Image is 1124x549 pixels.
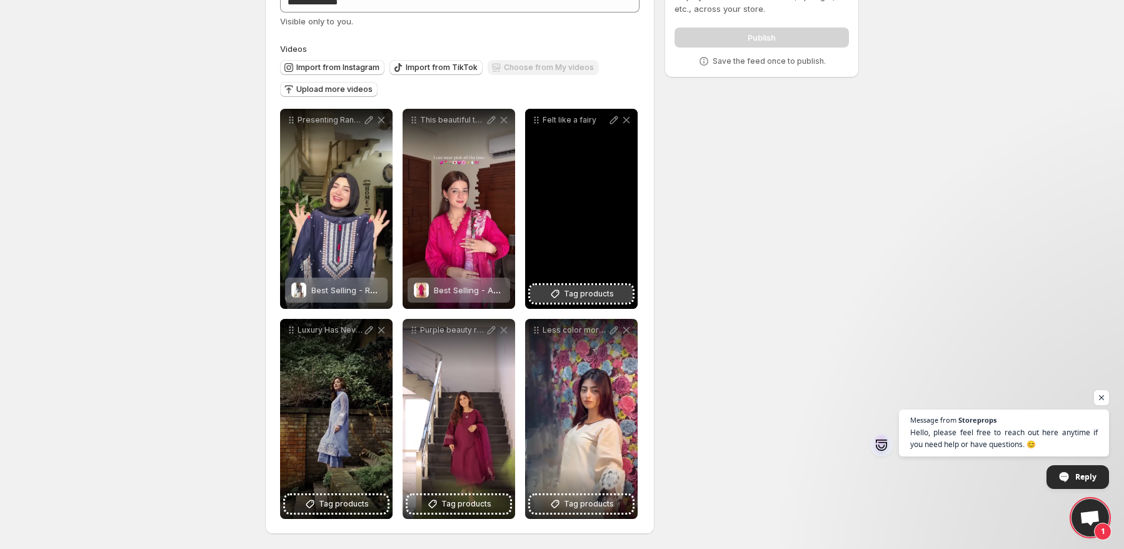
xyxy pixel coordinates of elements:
[564,498,614,510] span: Tag products
[403,109,515,309] div: This beautiful three piece outfit is from safooraBest Selling - Aster 3Pc- Embroidered DressBest ...
[280,319,393,519] div: Luxury Has Never Been More Affordable Introduce our new 3 piece luxury full embroidered fairy glo...
[403,319,515,519] div: Purple beauty readytowear stitchdress 3pcsdress safoorapakistan safooraclothing summersale 50offT...
[296,63,379,73] span: Import from Instagram
[543,325,608,335] p: Less color more class Unveil timeless charm with our embroidered 3-piece ghazal dress
[280,16,353,26] span: Visible only to you.
[319,498,369,510] span: Tag products
[543,115,608,125] p: Felt like a fairy
[389,60,483,75] button: Import from TikTok
[420,325,485,335] p: Purple beauty readytowear stitchdress 3pcsdress safoorapakistan safooraclothing summersale 50off
[525,319,638,519] div: Less color more class Unveil timeless charm with our embroidered 3-piece ghazal dressTag products
[1094,523,1111,540] span: 1
[406,63,478,73] span: Import from TikTok
[434,285,606,295] span: Best Selling - Aster 3Pc- Embroidered Dress
[280,44,307,54] span: Videos
[441,498,491,510] span: Tag products
[910,416,956,423] span: Message from
[910,426,1098,450] span: Hello, please feel free to reach out here anytime if you need help or have questions. 😊
[1075,466,1096,488] span: Reply
[564,288,614,300] span: Tag products
[280,60,384,75] button: Import from Instagram
[311,285,443,295] span: Best Selling - Rangrez - 3 PC Suit
[408,495,510,513] button: Tag products
[530,285,633,303] button: Tag products
[525,109,638,309] div: Felt like a fairyTag products
[420,115,485,125] p: This beautiful three piece outfit is from safoora
[298,325,363,335] p: Luxury Has Never Been More Affordable Introduce our new 3 piece luxury full embroidered fairy glo...
[958,416,996,423] span: Storeprops
[280,109,393,309] div: Presenting Rangrez our 3-piece premium outfit crafted for elegance and comfort Navy blue embroide...
[280,82,378,97] button: Upload more videos
[296,84,373,94] span: Upload more videos
[298,115,363,125] p: Presenting Rangrez our 3-piece premium outfit crafted for elegance and comfort Navy blue embroide...
[713,56,826,66] p: Save the feed once to publish.
[1071,499,1109,536] a: Open chat
[530,495,633,513] button: Tag products
[285,495,388,513] button: Tag products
